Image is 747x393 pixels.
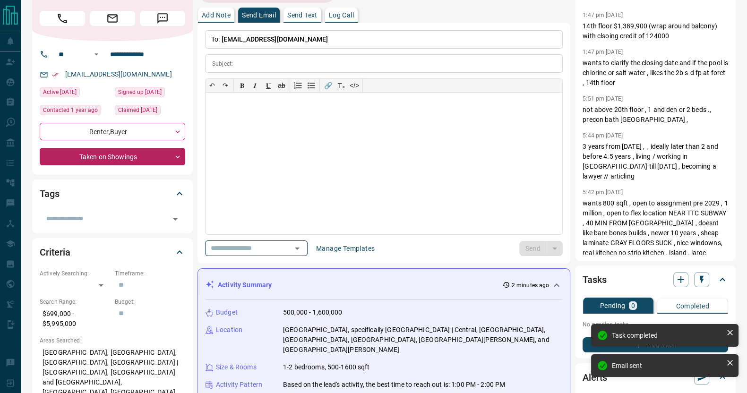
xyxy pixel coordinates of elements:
[321,79,335,92] button: 🔗
[118,87,162,97] span: Signed up [DATE]
[583,12,623,18] p: 1:47 pm [DATE]
[52,71,59,78] svg: Email Verified
[212,60,233,68] p: Subject:
[583,272,606,287] h2: Tasks
[40,306,110,332] p: $699,000 - $5,995,000
[40,269,110,278] p: Actively Searching:
[583,58,728,88] p: wants to clarify the closing date and if the pool is chlorine or salt water , likes the 2b s-d fp...
[583,370,607,385] h2: Alerts
[65,70,172,78] a: [EMAIL_ADDRESS][DOMAIN_NAME]
[583,132,623,139] p: 5:44 pm [DATE]
[206,79,219,92] button: ↶
[140,11,185,26] span: Message
[40,298,110,306] p: Search Range:
[43,87,77,97] span: Active [DATE]
[512,281,549,290] p: 2 minutes ago
[90,11,135,26] span: Email
[305,79,318,92] button: Bullet list
[600,302,626,309] p: Pending
[216,325,242,335] p: Location
[583,317,728,332] p: No pending tasks
[583,366,728,389] div: Alerts
[235,79,249,92] button: 𝐁
[40,186,59,201] h2: Tags
[612,332,722,339] div: Task completed
[118,105,157,115] span: Claimed [DATE]
[216,362,257,372] p: Size & Rooms
[583,337,728,352] button: New Task
[583,21,728,41] p: 14th floor $1,389,900 (wrap around balcony) with clsoing credit of 124000
[40,105,110,118] div: Thu Jul 11 2024
[40,182,185,205] div: Tags
[583,198,728,268] p: wants 800 sqft , open to assignment pre 2029 , 1 million , open to flex location NEAR TTC SUBWAY ...
[40,241,185,264] div: Criteria
[91,49,102,60] button: Open
[205,30,563,49] p: To:
[262,79,275,92] button: 𝐔
[115,105,185,118] div: Wed Jan 05 2022
[291,242,304,255] button: Open
[583,142,728,181] p: 3 years from [DATE] , , ideally later than 2 and before 4.5 years , living / working in [GEOGRAPH...
[40,245,70,260] h2: Criteria
[348,79,361,92] button: </>
[266,82,271,89] span: 𝐔
[583,189,623,196] p: 5:42 pm [DATE]
[519,241,563,256] div: split button
[583,105,728,125] p: not above 20th floor , 1 and den or 2 beds ., precon bath [GEOGRAPHIC_DATA] ,
[216,308,238,317] p: Budget
[218,280,272,290] p: Activity Summary
[202,12,231,18] p: Add Note
[310,241,380,256] button: Manage Templates
[242,12,276,18] p: Send Email
[583,95,623,102] p: 5:51 pm [DATE]
[169,213,182,226] button: Open
[335,79,348,92] button: T̲ₓ
[283,380,505,390] p: Based on the lead's activity, the best time to reach out is: 1:00 PM - 2:00 PM
[40,148,185,165] div: Taken on Showings
[676,303,709,309] p: Completed
[583,49,623,55] p: 1:47 pm [DATE]
[631,302,635,309] p: 0
[40,11,85,26] span: Call
[287,12,318,18] p: Send Text
[283,362,370,372] p: 1-2 bedrooms, 500-1600 sqft
[283,325,562,355] p: [GEOGRAPHIC_DATA], specifically [GEOGRAPHIC_DATA] | Central, [GEOGRAPHIC_DATA], [GEOGRAPHIC_DATA]...
[329,12,354,18] p: Log Call
[222,35,328,43] span: [EMAIL_ADDRESS][DOMAIN_NAME]
[206,276,562,294] div: Activity Summary2 minutes ago
[216,380,262,390] p: Activity Pattern
[40,87,110,100] div: Thu Jul 31 2025
[219,79,232,92] button: ↷
[278,82,285,89] s: ab
[115,269,185,278] p: Timeframe:
[40,123,185,140] div: Renter , Buyer
[249,79,262,92] button: 𝑰
[292,79,305,92] button: Numbered list
[275,79,288,92] button: ab
[40,336,185,345] p: Areas Searched:
[115,87,185,100] div: Wed Jan 05 2022
[583,268,728,291] div: Tasks
[43,105,98,115] span: Contacted 1 year ago
[612,362,722,369] div: Email sent
[283,308,343,317] p: 500,000 - 1,600,000
[115,298,185,306] p: Budget:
